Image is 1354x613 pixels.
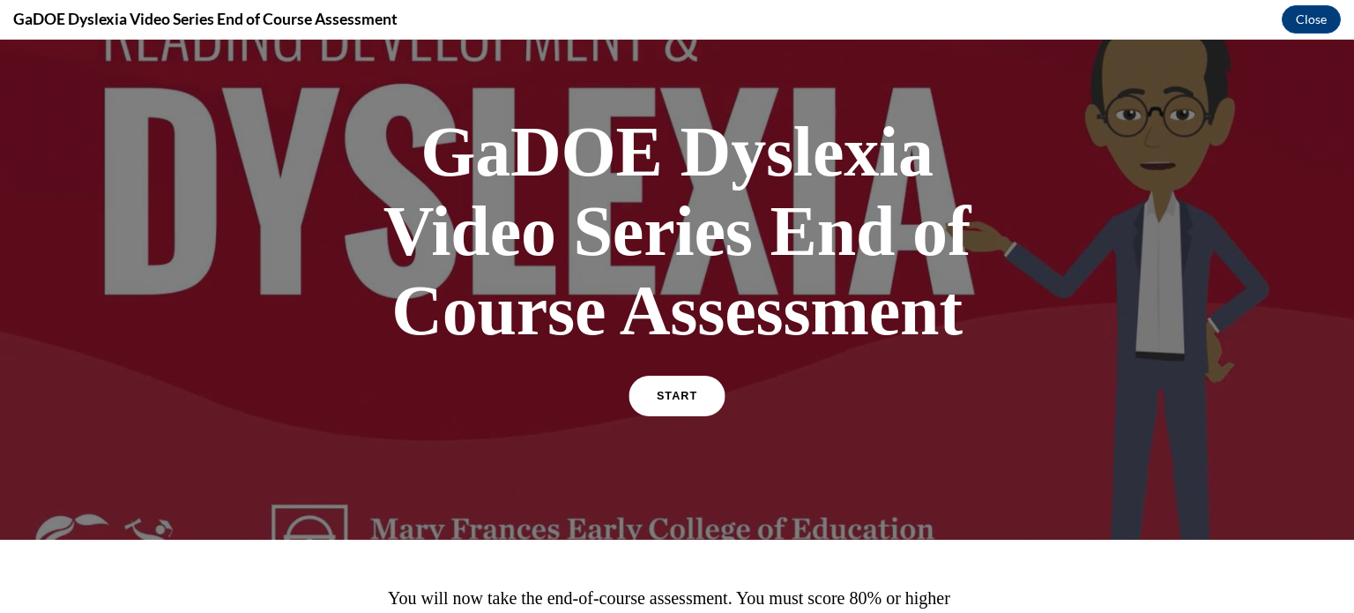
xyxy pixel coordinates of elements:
[13,8,398,30] h4: GaDOE Dyslexia Video Series End of Course Assessment
[388,549,950,598] span: You will now take the end-of-course assessment. You must score 80% or higher to pass the assessme...
[629,336,725,377] a: START
[368,72,986,310] h1: GaDOE Dyslexia Video Series End of Course Assessment
[657,350,697,363] span: START
[1282,5,1341,34] button: Close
